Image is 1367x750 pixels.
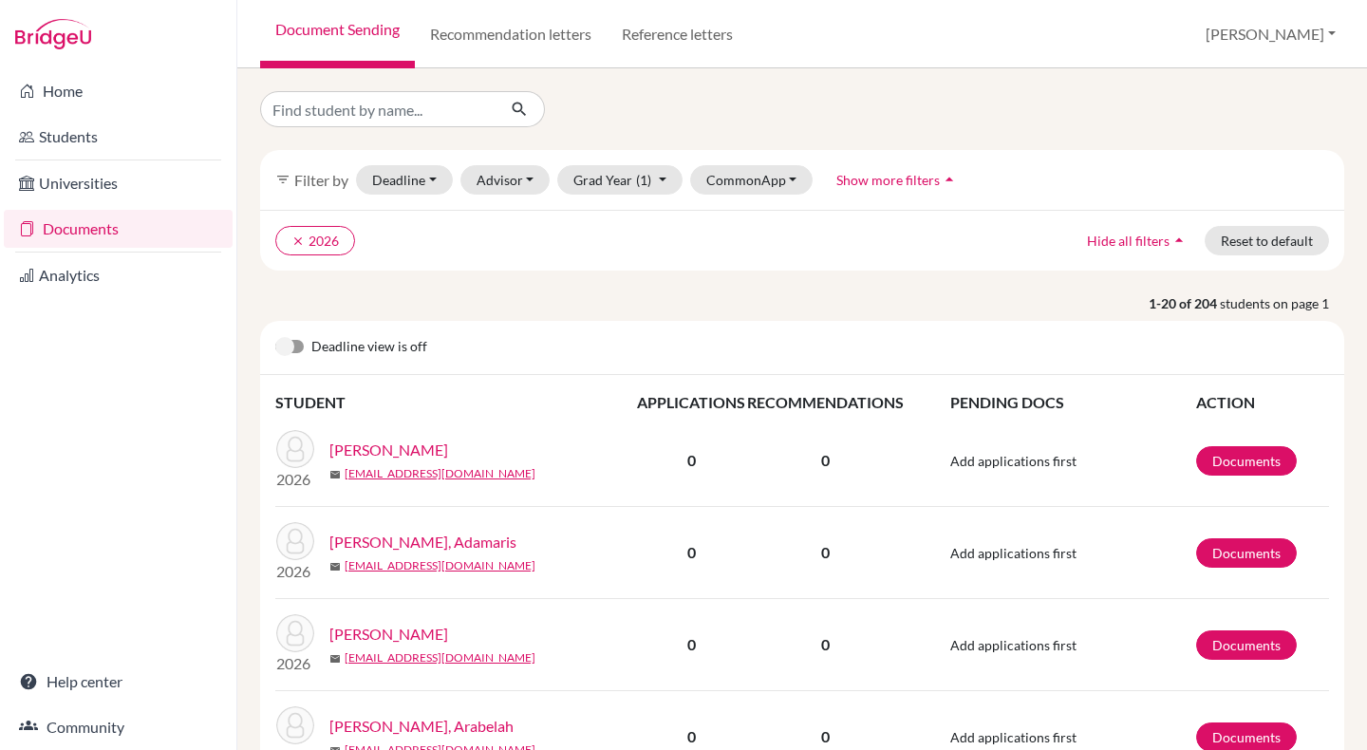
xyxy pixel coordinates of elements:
[1149,293,1220,313] strong: 1-20 of 204
[557,165,683,195] button: Grad Year(1)
[356,165,453,195] button: Deadline
[940,170,959,189] i: arrow_drop_up
[4,210,233,248] a: Documents
[460,165,551,195] button: Advisor
[15,19,91,49] img: Bridge-U
[950,393,1064,411] span: PENDING DOCS
[1087,233,1170,249] span: Hide all filters
[329,531,516,553] a: [PERSON_NAME], Adamaris
[4,708,233,746] a: Community
[1071,226,1205,255] button: Hide all filtersarrow_drop_up
[260,91,496,127] input: Find student by name...
[276,706,314,744] img: Anderson, Arabelah
[275,390,636,415] th: STUDENT
[275,226,355,255] button: clear2026
[1170,231,1189,250] i: arrow_drop_up
[1197,16,1344,52] button: [PERSON_NAME]
[276,560,314,583] p: 2026
[950,453,1077,469] span: Add applications first
[950,545,1077,561] span: Add applications first
[687,451,696,469] b: 0
[276,468,314,491] p: 2026
[1205,226,1329,255] button: Reset to default
[690,165,814,195] button: CommonApp
[4,72,233,110] a: Home
[329,561,341,572] span: mail
[950,729,1077,745] span: Add applications first
[687,635,696,653] b: 0
[747,541,904,564] p: 0
[636,172,651,188] span: (1)
[1196,538,1297,568] a: Documents
[1196,446,1297,476] a: Documents
[329,653,341,665] span: mail
[294,171,348,189] span: Filter by
[345,465,535,482] a: [EMAIL_ADDRESS][DOMAIN_NAME]
[345,649,535,666] a: [EMAIL_ADDRESS][DOMAIN_NAME]
[4,663,233,701] a: Help center
[4,118,233,156] a: Students
[747,725,904,748] p: 0
[276,522,314,560] img: Aguilar Mondaca, Adamaris
[687,543,696,561] b: 0
[276,652,314,675] p: 2026
[276,614,314,652] img: Alvarez, Daileen
[820,165,975,195] button: Show more filtersarrow_drop_up
[329,623,448,646] a: [PERSON_NAME]
[747,449,904,472] p: 0
[329,469,341,480] span: mail
[275,172,290,187] i: filter_list
[329,715,514,738] a: [PERSON_NAME], Arabelah
[345,557,535,574] a: [EMAIL_ADDRESS][DOMAIN_NAME]
[4,256,233,294] a: Analytics
[291,234,305,248] i: clear
[1220,293,1344,313] span: students on page 1
[637,393,745,411] span: APPLICATIONS
[1196,630,1297,660] a: Documents
[4,164,233,202] a: Universities
[747,393,904,411] span: RECOMMENDATIONS
[950,637,1077,653] span: Add applications first
[276,430,314,468] img: Adams, Sarah
[747,633,904,656] p: 0
[687,727,696,745] b: 0
[329,439,448,461] a: [PERSON_NAME]
[836,172,940,188] span: Show more filters
[1195,390,1329,415] th: ACTION
[311,336,427,359] span: Deadline view is off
